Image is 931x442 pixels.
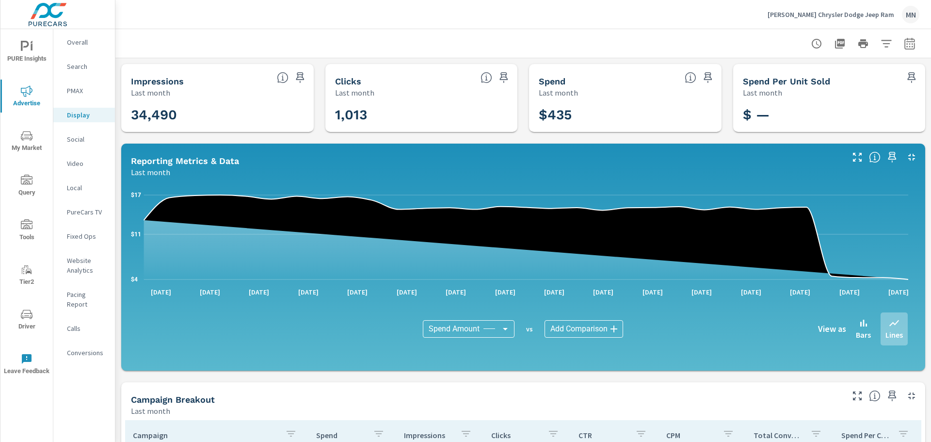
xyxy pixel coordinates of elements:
p: Last month [131,405,170,417]
h3: 1,013 [335,107,508,123]
p: [DATE] [291,287,325,297]
span: Save this to your personalized report [496,70,512,85]
p: Lines [885,329,903,341]
p: Impressions [404,430,452,440]
div: Overall [53,35,115,49]
p: [DATE] [537,287,571,297]
h3: 34,490 [131,107,304,123]
p: [DATE] [144,287,178,297]
h5: Clicks [335,76,361,86]
div: Spend Amount [423,320,514,338]
span: Save this to your personalized report [884,388,900,404]
span: My Market [3,130,50,154]
p: [DATE] [340,287,374,297]
p: Last month [743,87,782,98]
div: Add Comparison [545,320,623,338]
div: Calls [53,321,115,336]
p: [DATE] [783,287,817,297]
p: PureCars TV [67,207,107,217]
span: The number of times an ad was clicked by a consumer. [481,72,492,83]
p: Last month [335,87,374,98]
div: Search [53,59,115,74]
p: CTR [578,430,627,440]
span: Query [3,175,50,198]
p: [PERSON_NAME] Chrysler Dodge Jeep Ram [768,10,894,19]
p: Calls [67,324,107,333]
button: Minimize Widget [904,388,919,404]
p: [DATE] [439,287,473,297]
div: Website Analytics [53,253,115,278]
div: MN [902,6,919,23]
span: PURE Insights [3,41,50,65]
span: Leave Feedback [3,353,50,377]
p: [DATE] [193,287,227,297]
span: The amount of money spent on advertising during the period. [685,72,696,83]
div: Pacing Report [53,287,115,311]
div: Local [53,180,115,195]
p: [DATE] [882,287,915,297]
p: Spend Per Conversion [841,430,890,440]
span: Save this to your personalized report [904,70,919,85]
text: $17 [131,192,141,198]
p: Spend [316,430,365,440]
p: Total Conversions [754,430,802,440]
button: Make Fullscreen [850,149,865,165]
div: Display [53,108,115,122]
span: This is a summary of Display performance results by campaign. Each column can be sorted. [869,390,881,402]
p: Fixed Ops [67,231,107,241]
p: Local [67,183,107,193]
text: $4 [131,276,138,283]
span: The number of times an ad was shown on your behalf. [277,72,289,83]
button: Print Report [853,34,873,53]
span: Tier2 [3,264,50,288]
span: Spend Amount [429,324,480,334]
h5: Campaign Breakout [131,394,215,405]
button: Apply Filters [877,34,896,53]
p: [DATE] [242,287,276,297]
p: [DATE] [734,287,768,297]
p: vs [514,325,545,333]
span: Driver [3,309,50,332]
div: PureCars TV [53,205,115,219]
p: Last month [131,87,170,98]
div: nav menu [0,29,53,386]
p: [DATE] [636,287,670,297]
h5: Spend Per Unit Sold [743,76,830,86]
button: Make Fullscreen [850,388,865,404]
button: Select Date Range [900,34,919,53]
p: Website Analytics [67,256,107,275]
p: Last month [539,87,578,98]
span: Save this to your personalized report [700,70,716,85]
h3: $435 [539,107,712,123]
div: Conversions [53,345,115,360]
span: Understand Display data over time and see how metrics compare to each other. [869,151,881,163]
p: PMAX [67,86,107,96]
p: Campaign [133,430,277,440]
p: CPM [666,430,715,440]
p: Display [67,110,107,120]
span: Advertise [3,85,50,109]
h3: $ — [743,107,916,123]
h5: Impressions [131,76,184,86]
span: Tools [3,219,50,243]
span: Save this to your personalized report [292,70,308,85]
p: Last month [131,166,170,178]
h5: Reporting Metrics & Data [131,156,239,166]
p: Conversions [67,348,107,358]
p: Social [67,134,107,144]
p: Search [67,62,107,71]
div: PMAX [53,83,115,98]
text: $11 [131,231,141,238]
h6: View as [818,324,846,334]
p: [DATE] [586,287,620,297]
p: [DATE] [685,287,719,297]
p: [DATE] [390,287,424,297]
p: [DATE] [833,287,867,297]
h5: Spend [539,76,565,86]
button: "Export Report to PDF" [830,34,850,53]
p: Overall [67,37,107,47]
p: Bars [856,329,871,341]
span: Save this to your personalized report [884,149,900,165]
div: Fixed Ops [53,229,115,244]
button: Minimize Widget [904,149,919,165]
